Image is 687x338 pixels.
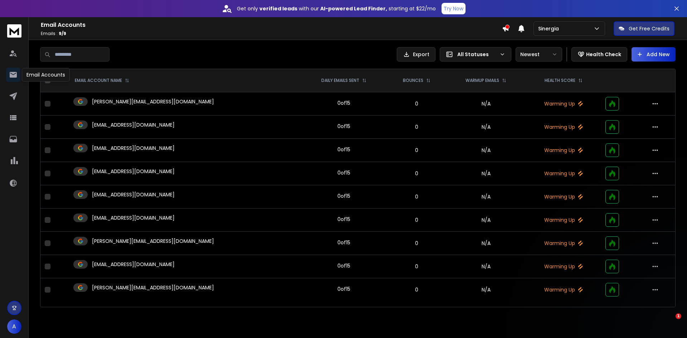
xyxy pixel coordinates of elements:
p: [EMAIL_ADDRESS][DOMAIN_NAME] [92,168,175,175]
div: 0 of 15 [337,146,350,153]
button: Health Check [571,47,627,62]
p: [EMAIL_ADDRESS][DOMAIN_NAME] [92,261,175,268]
td: N/A [446,139,526,162]
p: Warming Up [530,216,597,224]
p: Try Now [444,5,463,12]
p: 0 [391,240,442,247]
p: 0 [391,216,442,224]
td: N/A [446,209,526,232]
td: N/A [446,116,526,139]
p: Warming Up [530,240,597,247]
p: Warming Up [530,263,597,270]
p: 0 [391,263,442,270]
button: A [7,319,21,334]
p: Warming Up [530,147,597,154]
div: EMAIL ACCOUNT NAME [75,78,129,83]
div: 0 of 15 [337,285,350,293]
td: N/A [446,278,526,302]
td: N/A [446,162,526,185]
p: Sinergia [538,25,562,32]
p: [PERSON_NAME][EMAIL_ADDRESS][DOMAIN_NAME] [92,237,214,245]
span: 9 / 9 [59,30,66,36]
p: Warming Up [530,123,597,131]
p: Warming Up [530,100,597,107]
p: [PERSON_NAME][EMAIL_ADDRESS][DOMAIN_NAME] [92,284,214,291]
p: Warming Up [530,193,597,200]
img: logo [7,24,21,38]
p: Get only with our starting at $22/mo [237,5,436,12]
div: Email Accounts [22,68,70,82]
p: Warming Up [530,170,597,177]
div: 0 of 15 [337,262,350,269]
td: N/A [446,92,526,116]
p: 0 [391,123,442,131]
p: HEALTH SCORE [545,78,575,83]
p: [PERSON_NAME][EMAIL_ADDRESS][DOMAIN_NAME] [92,98,214,105]
p: [EMAIL_ADDRESS][DOMAIN_NAME] [92,121,175,128]
p: Health Check [586,51,621,58]
strong: AI-powered Lead Finder, [320,5,387,12]
td: N/A [446,185,526,209]
h1: Email Accounts [41,21,502,29]
button: Get Free Credits [614,21,674,36]
p: [EMAIL_ADDRESS][DOMAIN_NAME] [92,214,175,221]
p: 0 [391,170,442,177]
td: N/A [446,232,526,255]
div: 0 of 15 [337,192,350,200]
p: BOUNCES [403,78,423,83]
p: Emails : [41,31,502,36]
iframe: Intercom live chat [661,313,678,330]
div: 0 of 15 [337,216,350,223]
button: Newest [516,47,562,62]
p: All Statuses [457,51,497,58]
p: 0 [391,193,442,200]
p: [EMAIL_ADDRESS][DOMAIN_NAME] [92,191,175,198]
strong: verified leads [259,5,297,12]
button: Add New [632,47,676,62]
p: [EMAIL_ADDRESS][DOMAIN_NAME] [92,144,175,152]
p: 0 [391,100,442,107]
button: Try Now [442,3,466,14]
p: WARMUP EMAILS [466,78,499,83]
p: Get Free Credits [629,25,669,32]
div: 0 of 15 [337,99,350,107]
div: 0 of 15 [337,123,350,130]
p: 0 [391,286,442,293]
td: N/A [446,255,526,278]
button: Export [397,47,435,62]
p: 0 [391,147,442,154]
div: 0 of 15 [337,169,350,176]
p: DAILY EMAILS SENT [321,78,359,83]
div: 0 of 15 [337,239,350,246]
p: Warming Up [530,286,597,293]
span: 1 [676,313,681,319]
